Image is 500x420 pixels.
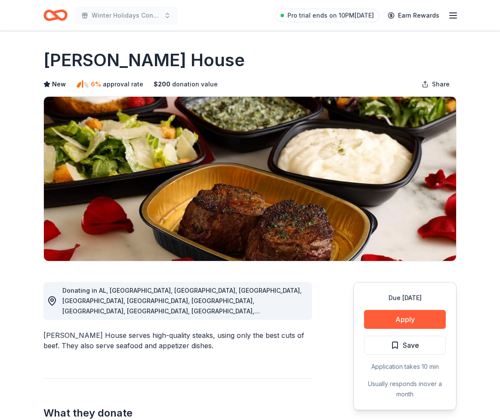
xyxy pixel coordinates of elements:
[43,406,312,420] h2: What they donate
[383,8,444,23] a: Earn Rewards
[154,79,170,89] span: $ 200
[43,330,312,351] div: [PERSON_NAME] House serves high-quality steaks, using only the best cuts of beef. They also serve...
[91,79,101,89] span: 6%
[43,5,68,25] a: Home
[172,79,218,89] span: donation value
[403,340,419,351] span: Save
[364,310,446,329] button: Apply
[275,9,379,22] a: Pro trial ends on 10PM[DATE]
[103,79,143,89] span: approval rate
[364,362,446,372] div: Application takes 10 min
[74,7,178,24] button: Winter Holidays Concert
[364,336,446,355] button: Save
[62,287,302,408] span: Donating in AL, [GEOGRAPHIC_DATA], [GEOGRAPHIC_DATA], [GEOGRAPHIC_DATA], [GEOGRAPHIC_DATA], [GEOG...
[364,379,446,399] div: Usually responds in over a month
[52,79,66,89] span: New
[44,97,456,261] img: Image for Ruth's Chris Steak House
[415,76,457,93] button: Share
[364,293,446,303] div: Due [DATE]
[432,79,450,89] span: Share
[43,48,245,72] h1: [PERSON_NAME] House
[287,10,374,21] span: Pro trial ends on 10PM[DATE]
[92,10,160,21] span: Winter Holidays Concert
